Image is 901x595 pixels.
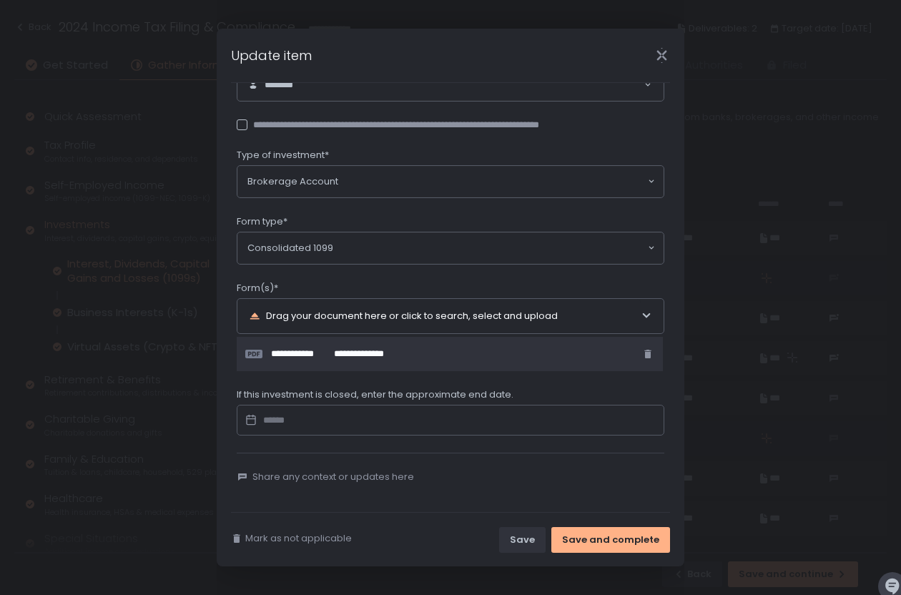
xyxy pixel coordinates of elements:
[305,78,643,92] input: Search for option
[333,241,646,255] input: Search for option
[237,388,513,401] span: If this investment is closed, enter the approximate end date.
[247,174,338,189] span: Brokerage Account
[245,532,352,545] span: Mark as not applicable
[237,166,664,197] div: Search for option
[551,527,670,553] button: Save and complete
[237,69,664,101] div: Search for option
[237,405,664,436] input: Datepicker input
[231,532,352,545] button: Mark as not applicable
[252,471,414,483] span: Share any context or updates here
[237,215,287,228] span: Form type*
[237,282,278,295] span: Form(s)*
[237,232,664,264] div: Search for option
[562,533,659,546] div: Save and complete
[231,46,312,65] h1: Update item
[247,241,333,255] span: Consolidated 1099
[639,47,684,64] div: Close
[338,174,646,189] input: Search for option
[499,527,546,553] button: Save
[510,533,535,546] div: Save
[237,149,329,162] span: Type of investment*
